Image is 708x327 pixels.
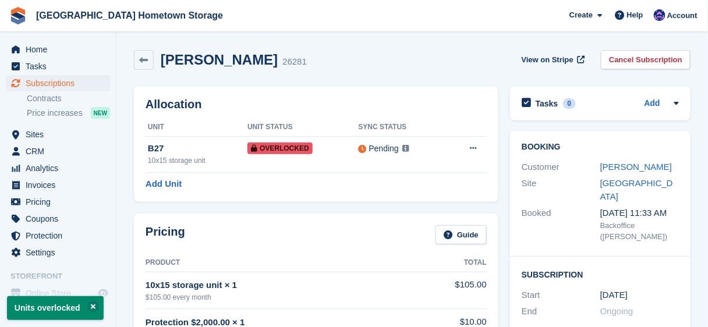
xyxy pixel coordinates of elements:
div: 10x15 storage unit [148,155,247,166]
span: Price increases [27,108,83,119]
span: Subscriptions [26,75,95,91]
span: Tasks [26,58,95,74]
div: Start [522,289,600,302]
div: 0 [563,98,576,109]
span: Sites [26,126,95,143]
div: Booked [522,207,600,243]
span: Overlocked [247,143,313,154]
span: CRM [26,143,95,159]
a: menu [6,194,110,210]
h2: Tasks [536,98,558,109]
div: NEW [91,107,110,119]
a: Preview store [96,286,110,300]
div: [DATE] 11:33 AM [600,207,679,220]
a: Add Unit [146,177,182,191]
a: Guide [436,225,487,244]
a: menu [6,41,110,58]
a: menu [6,177,110,193]
div: Customer [522,161,600,174]
th: Unit Status [247,118,358,137]
a: [PERSON_NAME] [600,162,672,172]
span: Analytics [26,160,95,176]
div: Site [522,177,600,203]
a: [GEOGRAPHIC_DATA] [600,178,673,201]
div: $105.00 every month [146,292,424,303]
a: menu [6,143,110,159]
span: Ongoing [600,306,633,316]
span: Home [26,41,95,58]
div: B27 [148,142,247,155]
div: Backoffice ([PERSON_NAME]) [600,220,679,243]
h2: [PERSON_NAME] [161,52,278,67]
div: Pending [369,143,399,155]
a: menu [6,244,110,261]
a: [GEOGRAPHIC_DATA] Hometown Storage [31,6,228,25]
a: menu [6,160,110,176]
span: Help [627,9,643,21]
a: menu [6,75,110,91]
span: Storefront [10,271,116,282]
a: Cancel Subscription [601,50,691,69]
h2: Allocation [146,98,487,111]
a: Price increases NEW [27,106,110,119]
th: Total [424,254,487,272]
a: Contracts [27,93,110,104]
div: End [522,305,600,318]
h2: Pricing [146,225,185,244]
span: Account [667,10,698,22]
span: Online Store [26,285,95,301]
div: 26281 [282,55,307,69]
span: Create [569,9,593,21]
a: menu [6,58,110,74]
a: menu [6,228,110,244]
td: $105.00 [424,272,487,308]
span: Protection [26,228,95,244]
div: 10x15 storage unit × 1 [146,279,424,292]
span: View on Stripe [522,54,574,66]
a: View on Stripe [517,50,587,69]
img: Amy Liposky-Vincent [654,9,665,21]
img: icon-info-grey-7440780725fd019a000dd9b08b2336e03edf1995a4989e88bcd33f0948082b44.svg [402,145,409,152]
th: Product [146,254,424,272]
th: Sync Status [359,118,445,137]
time: 2023-11-01 04:00:00 UTC [600,289,628,302]
h2: Booking [522,143,679,152]
span: Settings [26,244,95,261]
img: stora-icon-8386f47178a22dfd0bd8f6a31ec36ba5ce8667c1dd55bd0f319d3a0aa187defe.svg [9,7,27,24]
p: Units overlocked [7,296,104,320]
h2: Subscription [522,268,679,280]
span: Coupons [26,211,95,227]
a: menu [6,285,110,301]
th: Unit [146,118,247,137]
span: Invoices [26,177,95,193]
a: menu [6,211,110,227]
span: Pricing [26,194,95,210]
a: menu [6,126,110,143]
a: Add [645,97,660,111]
